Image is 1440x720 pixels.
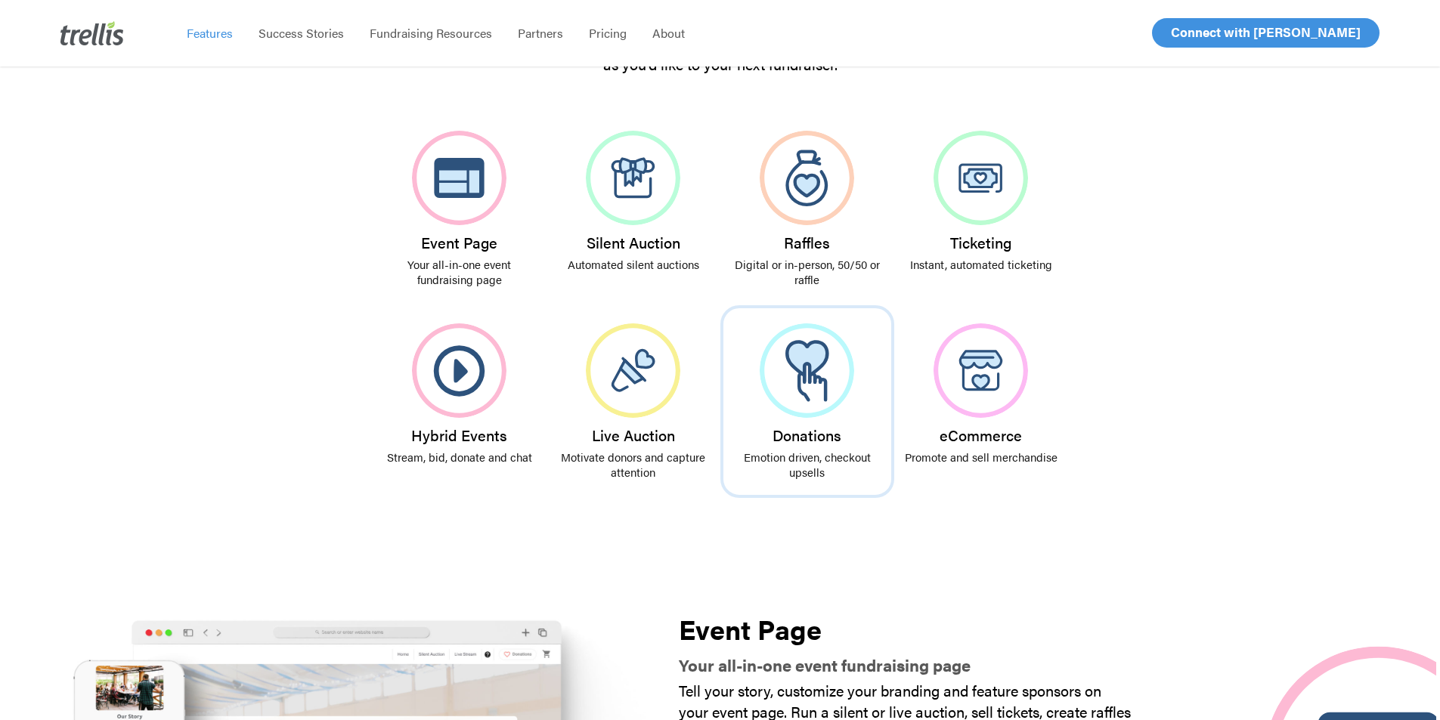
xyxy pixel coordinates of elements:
[652,24,685,42] span: About
[905,450,1058,465] p: Promote and sell merchandise
[731,450,884,480] p: Emotion driven, checkout upsells
[557,257,710,272] p: Automated silent auctions
[576,26,639,41] a: Pricing
[383,257,536,287] p: Your all-in-one event fundraising page
[905,234,1058,251] h3: Ticketing
[412,323,506,418] img: Hybrid Events
[259,24,344,42] span: Success Stories
[731,427,884,443] h3: Donations
[679,653,971,676] strong: Your all-in-one event fundraising page
[373,113,547,305] a: Event Page Your all-in-one event fundraising page
[370,24,492,42] span: Fundraising Resources
[760,131,854,225] img: Raffles
[383,450,536,465] p: Stream, bid, donate and chat
[357,26,505,41] a: Fundraising Resources
[60,21,124,45] img: Trellis
[731,234,884,251] h3: Raffles
[720,305,894,498] a: Donations Emotion driven, checkout upsells
[557,450,710,480] p: Motivate donors and capture attention
[731,257,884,287] p: Digital or in-person, 50/50 or raffle
[518,24,563,42] span: Partners
[905,257,1058,272] p: Instant, automated ticketing
[934,323,1028,418] img: eCommerce
[905,427,1058,443] h3: eCommerce
[760,323,854,418] img: Donations
[639,26,698,41] a: About
[589,24,627,42] span: Pricing
[1152,18,1380,48] a: Connect with [PERSON_NAME]
[373,305,547,483] a: Hybrid Events Stream, bid, donate and chat
[383,234,536,251] h3: Event Page
[557,427,710,443] h3: Live Auction
[383,427,536,443] h3: Hybrid Events
[586,323,680,418] img: Live Auction
[934,131,1028,225] img: Ticketing
[557,234,710,251] h3: Silent Auction
[1171,23,1361,41] span: Connect with [PERSON_NAME]
[547,113,720,290] a: Silent Auction Automated silent auctions
[246,26,357,41] a: Success Stories
[187,24,233,42] span: Features
[174,26,246,41] a: Features
[412,131,506,225] img: Event Page
[894,113,1068,290] a: Ticketing Instant, automated ticketing
[894,305,1068,483] a: eCommerce Promote and sell merchandise
[720,113,894,305] a: Raffles Digital or in-person, 50/50 or raffle
[547,305,720,498] a: Live Auction Motivate donors and capture attention
[505,26,576,41] a: Partners
[586,131,680,225] img: Silent Auction
[679,609,822,648] strong: Event Page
